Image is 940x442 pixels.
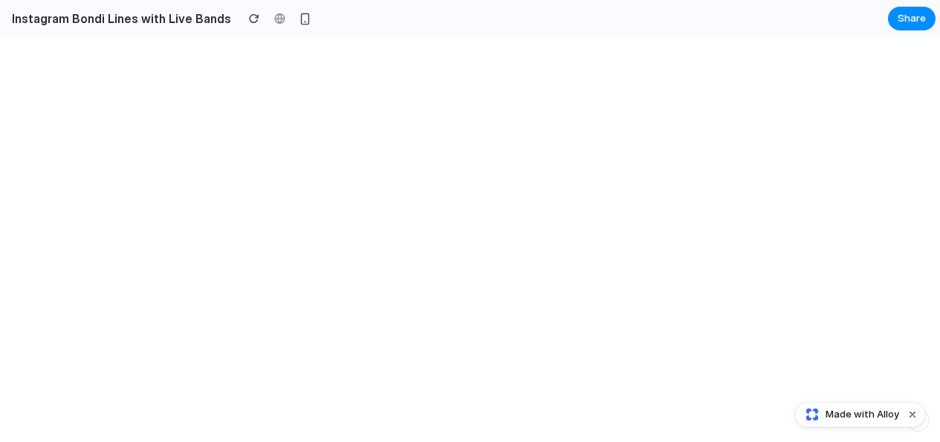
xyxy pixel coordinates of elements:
h2: Instagram Bondi Lines with Live Bands [6,10,231,27]
span: Share [898,11,926,26]
button: Share [888,7,936,30]
a: Made with Alloy [796,407,901,422]
button: Dismiss watermark [904,406,921,423]
span: Made with Alloy [826,407,899,422]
